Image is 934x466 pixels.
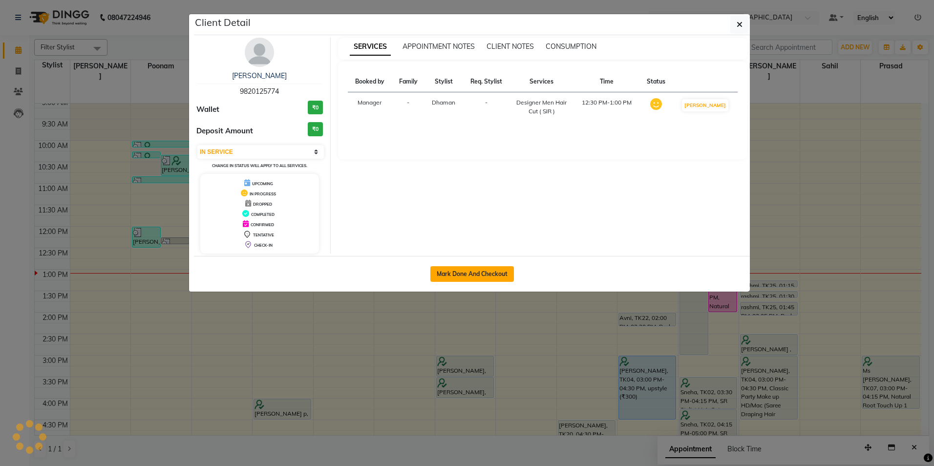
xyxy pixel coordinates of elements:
[516,98,568,116] div: Designer Men Hair Cut ( SIR )
[253,233,274,237] span: TENTATIVE
[487,42,534,51] span: CLIENT NOTES
[546,42,596,51] span: CONSUMPTION
[252,181,273,186] span: UPCOMING
[251,212,275,217] span: COMPLETED
[308,122,323,136] h3: ₹0
[430,266,514,282] button: Mark Done And Checkout
[350,38,391,56] span: SERVICES
[253,202,272,207] span: DROPPED
[510,71,573,92] th: Services
[463,92,509,122] td: -
[573,71,639,92] th: Time
[432,99,455,106] span: Dhaman
[392,92,425,122] td: -
[251,222,274,227] span: CONFIRMED
[245,38,274,67] img: avatar
[196,104,219,115] span: Wallet
[250,191,276,196] span: IN PROGRESS
[682,99,728,111] button: [PERSON_NAME]
[392,71,425,92] th: Family
[348,92,392,122] td: Manager
[573,92,639,122] td: 12:30 PM-1:00 PM
[232,71,287,80] a: [PERSON_NAME]
[403,42,475,51] span: APPOINTMENT NOTES
[463,71,509,92] th: Req. Stylist
[308,101,323,115] h3: ₹0
[348,71,392,92] th: Booked by
[240,87,279,96] span: 9820125774
[196,126,253,137] span: Deposit Amount
[640,71,673,92] th: Status
[212,163,307,168] small: Change in status will apply to all services.
[195,15,251,30] h5: Client Detail
[254,243,273,248] span: CHECK-IN
[425,71,463,92] th: Stylist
